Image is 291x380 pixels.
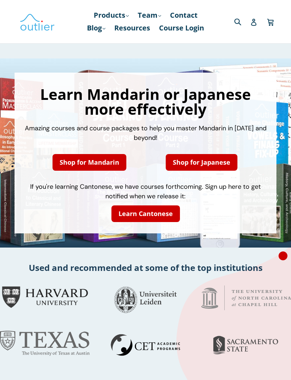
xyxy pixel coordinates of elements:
[134,9,165,22] a: Team
[90,9,132,22] a: Products
[166,9,201,22] a: Contact
[30,182,261,200] span: If you're learning Cantonese, we have courses forthcoming. Sign up here to get notified when we r...
[166,154,237,171] a: Shop for Japanese
[20,11,55,32] img: Outlier Linguistics
[111,205,180,222] a: Learn Cantonese
[111,22,154,34] a: Resources
[155,22,208,34] a: Course Login
[232,14,252,29] input: Search
[53,154,126,171] a: Shop for Mandarin
[83,22,109,34] a: Blog
[25,124,267,142] span: Amazing courses and course packages to help you master Mandarin in [DATE] and beyond!
[22,87,269,117] h1: Learn Mandarin or Japanese more effectively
